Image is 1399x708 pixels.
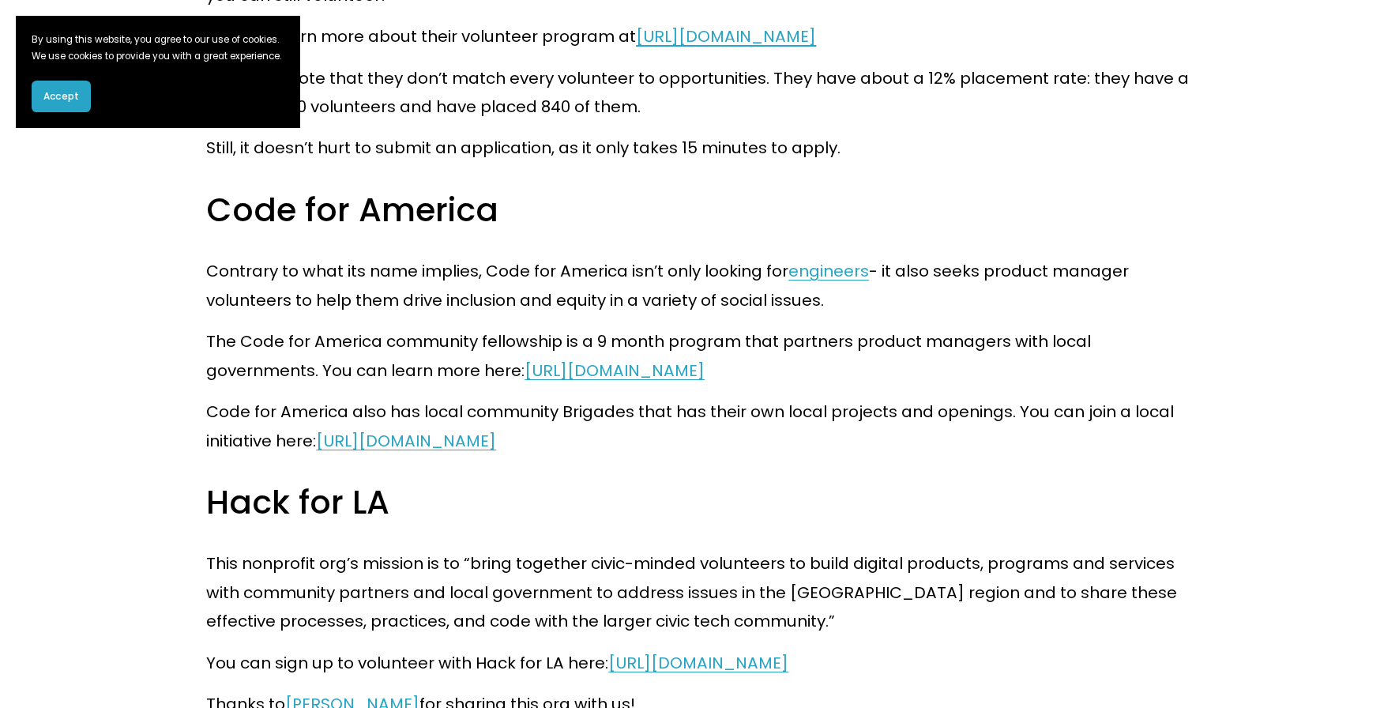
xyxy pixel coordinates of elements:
[608,652,788,674] a: [URL][DOMAIN_NAME]
[206,327,1193,385] p: The Code for America community fellowship is a 9 month program that partners product managers wit...
[788,260,869,282] a: engineers
[43,89,79,104] span: Accept
[206,22,1193,51] p: You can learn more about their volunteer program at
[206,257,1193,314] p: Contrary to what its name implies, Code for America isn’t only looking for - it also seeks produc...
[206,64,1193,122] p: That said, note that they don’t match every volunteer to opportunities. They have about a 12% pla...
[206,188,1193,232] h3: Code for America
[32,81,91,112] button: Accept
[636,25,816,47] a: [URL][DOMAIN_NAME]
[206,549,1193,635] p: This nonprofit org’s mission is to “bring together civic-minded volunteers to build digital produ...
[206,649,1193,677] p: You can sign up to volunteer with Hack for LA here:
[206,397,1193,455] p: Code for America also has local community Brigades that has their own local projects and openings...
[316,430,496,452] a: [URL][DOMAIN_NAME]
[32,32,284,65] p: By using this website, you agree to our use of cookies. We use cookies to provide you with a grea...
[16,16,300,128] section: Cookie banner
[206,134,1193,162] p: Still, it doesn’t hurt to submit an application, as it only takes 15 minutes to apply.
[206,480,1193,524] h3: Hack for LA
[525,360,705,382] a: [URL][DOMAIN_NAME]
